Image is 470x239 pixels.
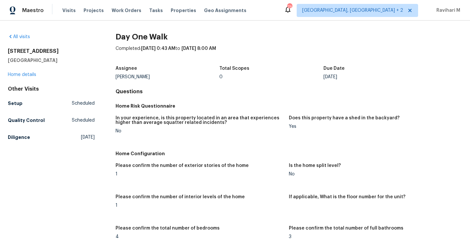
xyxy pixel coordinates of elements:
[72,117,95,124] span: Scheduled
[81,134,95,141] span: [DATE]
[112,7,141,14] span: Work Orders
[8,35,30,39] a: All visits
[219,66,249,71] h5: Total Scopes
[116,66,137,71] h5: Assignee
[323,66,345,71] h5: Due Date
[289,124,457,129] div: Yes
[116,34,462,40] h2: Day One Walk
[116,116,284,125] h5: In your experience, is this property located in an area that experiences higher than average squa...
[8,131,95,143] a: Diligence[DATE]
[84,7,104,14] span: Projects
[287,4,292,10] div: 73
[323,75,428,79] div: [DATE]
[116,172,284,176] div: 1
[289,116,399,120] h5: Does this property have a shed in the backyard?
[8,97,95,109] a: SetupScheduled
[302,7,403,14] span: [GEOGRAPHIC_DATA], [GEOGRAPHIC_DATA] + 2
[8,117,45,124] h5: Quality Control
[8,100,23,107] h5: Setup
[204,7,246,14] span: Geo Assignments
[181,46,216,51] span: [DATE] 8:00 AM
[116,150,462,157] h5: Home Configuration
[116,45,462,62] div: Completed: to
[289,195,405,199] h5: If applicable, What is the floor number for the unit?
[8,48,95,54] h2: [STREET_ADDRESS]
[8,86,95,92] div: Other Visits
[289,163,341,168] h5: Is the home split level?
[289,226,403,231] h5: Please confirm the total number of full bathrooms
[116,75,220,79] div: [PERSON_NAME]
[116,226,220,231] h5: Please confirm the total number of bedrooms
[72,100,95,107] span: Scheduled
[8,134,30,141] h5: Diligence
[116,129,284,133] div: No
[62,7,76,14] span: Visits
[289,172,457,176] div: No
[149,8,163,13] span: Tasks
[116,163,249,168] h5: Please confirm the number of exterior stories of the home
[116,203,284,208] div: 1
[8,72,36,77] a: Home details
[141,46,175,51] span: [DATE] 0:43 AM
[171,7,196,14] span: Properties
[434,7,460,14] span: Ravihari M
[289,234,457,239] div: 3
[116,88,462,95] h4: Questions
[22,7,44,14] span: Maestro
[116,195,245,199] h5: Please confirm the number of interior levels of the home
[116,234,284,239] div: 4
[219,75,323,79] div: 0
[8,114,95,126] a: Quality ControlScheduled
[8,57,95,64] h5: [GEOGRAPHIC_DATA]
[116,103,462,109] h5: Home Risk Questionnaire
